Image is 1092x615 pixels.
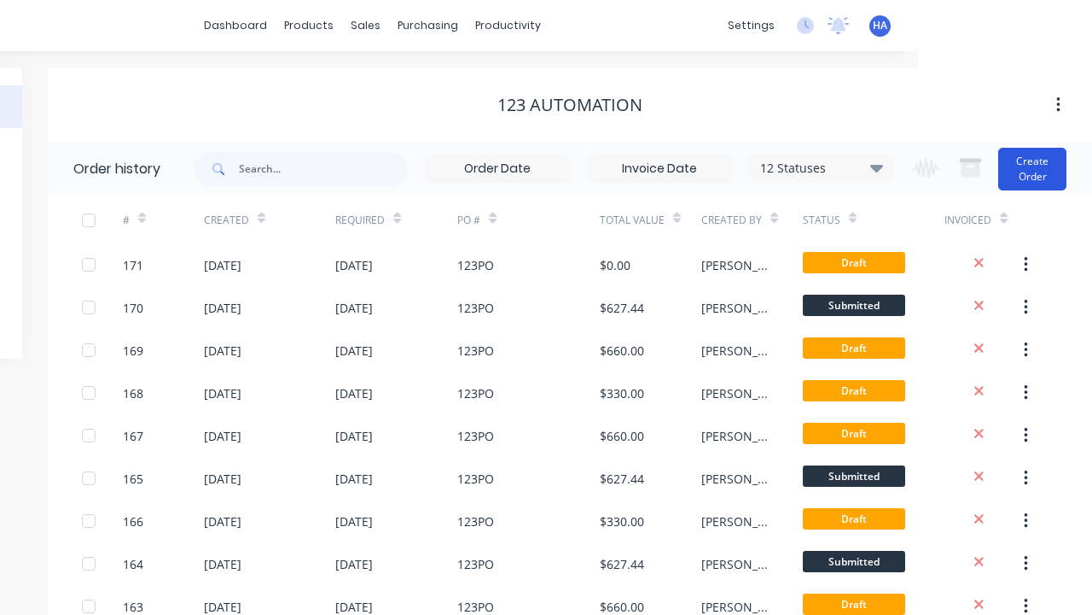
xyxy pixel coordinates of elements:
div: $627.44 [600,555,644,573]
div: 12 Statuses [750,159,893,178]
div: [DATE] [335,470,373,488]
div: # [123,196,204,243]
div: 166 [123,512,143,530]
div: $627.44 [600,299,644,317]
span: Draft [803,252,905,273]
div: Status [803,196,945,243]
div: [DATE] [204,384,241,402]
div: 167 [123,427,143,445]
div: [PERSON_NAME] [701,256,769,274]
div: settings [719,13,783,38]
span: Submitted [803,466,905,487]
div: [DATE] [335,256,373,274]
div: Created [204,213,249,228]
div: Required [335,196,457,243]
div: [DATE] [335,299,373,317]
div: Created [204,196,336,243]
div: [PERSON_NAME] [701,470,769,488]
span: Draft [803,380,905,401]
div: Invoiced [944,196,1025,243]
div: Status [803,213,840,228]
div: sales [342,13,389,38]
div: 123PO [457,299,494,317]
div: $627.44 [600,470,644,488]
div: [DATE] [335,512,373,530]
div: 123PO [457,384,494,402]
span: Submitted [803,551,905,572]
div: PO # [457,196,600,243]
span: Draft [803,423,905,444]
div: Created By [701,213,762,228]
div: # [123,213,130,228]
div: [DATE] [204,555,241,573]
div: Order history [73,159,160,179]
div: Total Value [600,196,701,243]
div: products [276,13,342,38]
div: [DATE] [335,342,373,360]
span: Draft [803,508,905,530]
div: 123PO [457,342,494,360]
div: $660.00 [600,342,644,360]
div: 171 [123,256,143,274]
div: Required [335,213,385,228]
div: [DATE] [335,427,373,445]
div: [PERSON_NAME] [701,342,769,360]
div: 123PO [457,470,494,488]
div: [PERSON_NAME] [701,384,769,402]
div: [DATE] [335,555,373,573]
div: [DATE] [204,427,241,445]
input: Search... [239,152,408,186]
div: 170 [123,299,143,317]
div: Invoiced [944,213,991,228]
div: $0.00 [600,256,630,274]
div: [DATE] [204,470,241,488]
div: $330.00 [600,384,644,402]
a: dashboard [195,13,276,38]
span: Submitted [803,295,905,316]
div: [DATE] [204,299,241,317]
div: $330.00 [600,512,644,530]
span: Draft [803,594,905,615]
div: $660.00 [600,427,644,445]
span: Draft [803,337,905,359]
div: [DATE] [204,256,241,274]
div: 168 [123,384,143,402]
div: 123PO [457,512,494,530]
input: Invoice Date [588,156,731,182]
div: 123PO [457,555,494,573]
div: [PERSON_NAME] [701,427,769,445]
div: [DATE] [204,512,241,530]
div: 169 [123,342,143,360]
div: [PERSON_NAME] [701,299,769,317]
div: productivity [467,13,549,38]
div: Total Value [600,213,665,228]
div: PO # [457,213,480,228]
button: Create Order [998,148,1066,190]
span: HA [873,18,887,33]
div: [DATE] [204,342,241,360]
div: purchasing [389,13,467,38]
div: 165 [123,470,143,488]
div: [PERSON_NAME] [701,555,769,573]
input: Order Date [426,156,569,182]
div: 123PO [457,427,494,445]
div: 123 Automation [497,95,642,115]
div: 164 [123,555,143,573]
div: Created By [701,196,803,243]
div: [PERSON_NAME] [701,512,769,530]
div: 123PO [457,256,494,274]
div: [DATE] [335,384,373,402]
